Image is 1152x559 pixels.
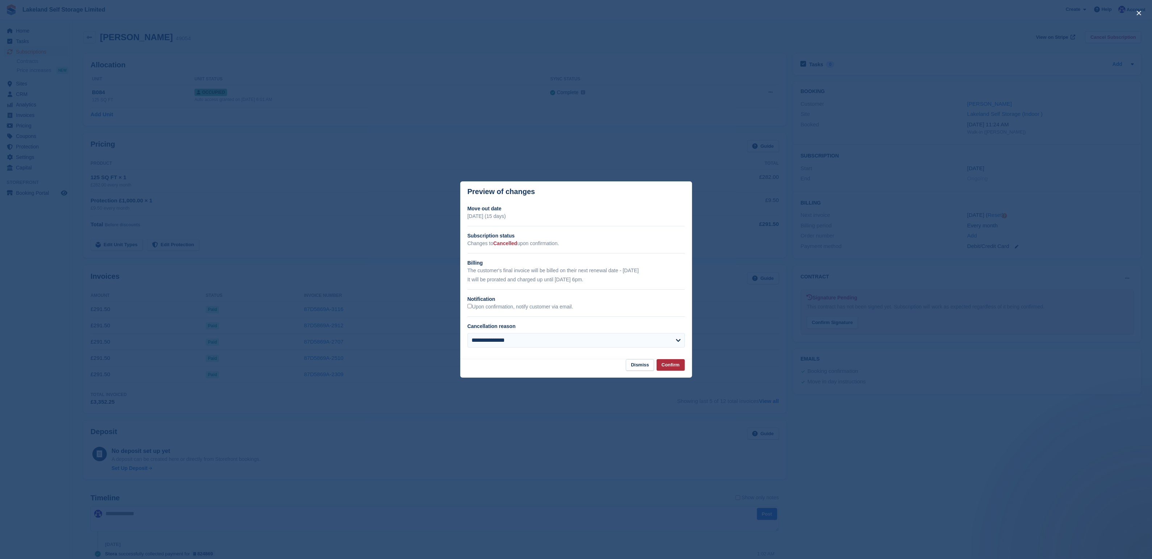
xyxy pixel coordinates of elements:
h2: Move out date [468,205,685,213]
span: Cancelled [493,240,517,246]
label: Cancellation reason [468,323,516,329]
p: Changes to upon confirmation. [468,240,685,247]
h2: Subscription status [468,232,685,240]
button: close [1133,7,1145,19]
input: Upon confirmation, notify customer via email. [468,304,472,308]
p: The customer's final invoice will be billed on their next renewal date - [DATE] [468,267,685,274]
label: Upon confirmation, notify customer via email. [468,304,573,310]
button: Confirm [657,359,685,371]
p: It will be prorated and charged up until [DATE] 6pm. [468,276,685,283]
p: [DATE] (15 days) [468,213,685,220]
h2: Billing [468,259,685,267]
p: Preview of changes [468,188,535,196]
button: Dismiss [626,359,654,371]
h2: Notification [468,295,685,303]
